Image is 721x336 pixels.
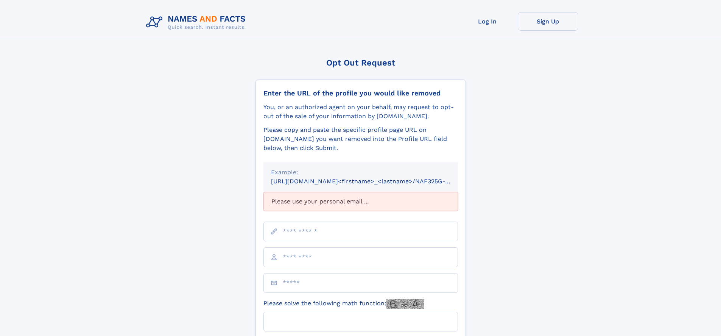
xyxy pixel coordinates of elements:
div: Example: [271,168,450,177]
div: Please copy and paste the specific profile page URL on [DOMAIN_NAME] you want removed into the Pr... [263,125,458,153]
a: Sign Up [518,12,578,31]
div: You, or an authorized agent on your behalf, may request to opt-out of the sale of your informatio... [263,103,458,121]
div: Enter the URL of the profile you would like removed [263,89,458,97]
img: Logo Names and Facts [143,12,252,33]
div: Please use your personal email ... [263,192,458,211]
label: Please solve the following math function: [263,299,424,309]
div: Opt Out Request [255,58,466,67]
a: Log In [457,12,518,31]
small: [URL][DOMAIN_NAME]<firstname>_<lastname>/NAF325G-xxxxxxxx [271,178,472,185]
